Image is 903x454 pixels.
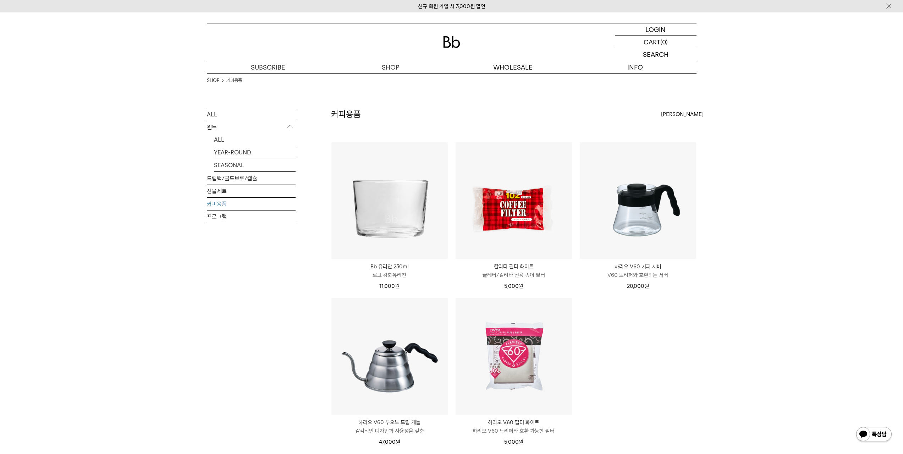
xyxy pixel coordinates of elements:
[504,439,523,445] span: 5,000
[452,61,574,73] p: WHOLESALE
[396,439,400,445] span: 원
[456,418,572,427] p: 하리오 V60 필터 화이트
[418,3,485,10] a: 신규 회원 가입 시 3,000원 할인
[456,262,572,279] a: 칼리타 필터 화이트 클레버/칼리타 전용 종이 필터
[331,427,448,435] p: 감각적인 디자인과 사용성을 갖춘
[644,283,649,289] span: 원
[580,142,696,259] img: 하리오 V60 커피 서버
[456,418,572,435] a: 하리오 V60 필터 화이트 하리오 V60 드리퍼와 호환 가능한 필터
[443,36,460,48] img: 로고
[615,23,696,36] a: LOGIN
[331,418,448,435] a: 하리오 V60 부오노 드립 케틀 감각적인 디자인과 사용성을 갖춘
[855,426,892,443] img: 카카오톡 채널 1:1 채팅 버튼
[627,283,649,289] span: 20,000
[456,427,572,435] p: 하리오 V60 드리퍼와 호환 가능한 필터
[331,262,448,271] p: Bb 유리잔 230ml
[379,283,400,289] span: 11,000
[331,142,448,259] img: Bb 유리잔 230ml
[615,36,696,48] a: CART (0)
[456,262,572,271] p: 칼리타 필터 화이트
[214,159,296,171] a: SEASONAL
[207,172,296,185] a: 드립백/콜드브루/캡슐
[644,36,660,48] p: CART
[331,271,448,279] p: 로고 강화유리잔
[395,283,400,289] span: 원
[207,121,296,134] p: 원두
[207,108,296,121] a: ALL
[207,210,296,223] a: 프로그램
[207,77,219,84] a: SHOP
[331,418,448,427] p: 하리오 V60 부오노 드립 케틀
[207,198,296,210] a: 커피용품
[580,262,696,271] p: 하리오 V60 커피 서버
[329,61,452,73] a: SHOP
[580,262,696,279] a: 하리오 V60 커피 서버 V60 드리퍼와 호환되는 서버
[456,298,572,415] img: 하리오 V60 필터 화이트
[645,23,666,35] p: LOGIN
[207,185,296,197] a: 선물세트
[214,146,296,159] a: YEAR-ROUND
[331,108,361,120] h2: 커피용품
[643,48,668,61] p: SEARCH
[504,283,523,289] span: 5,000
[456,271,572,279] p: 클레버/칼리타 전용 종이 필터
[519,439,523,445] span: 원
[519,283,523,289] span: 원
[580,271,696,279] p: V60 드리퍼와 호환되는 서버
[214,133,296,146] a: ALL
[226,77,242,84] a: 커피용품
[331,298,448,415] img: 하리오 V60 부오노 드립 케틀
[331,262,448,279] a: Bb 유리잔 230ml 로고 강화유리잔
[456,142,572,259] img: 칼리타 필터 화이트
[379,439,400,445] span: 47,000
[207,61,329,73] a: SUBSCRIBE
[660,36,668,48] p: (0)
[661,110,704,119] span: [PERSON_NAME]
[574,61,696,73] p: INFO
